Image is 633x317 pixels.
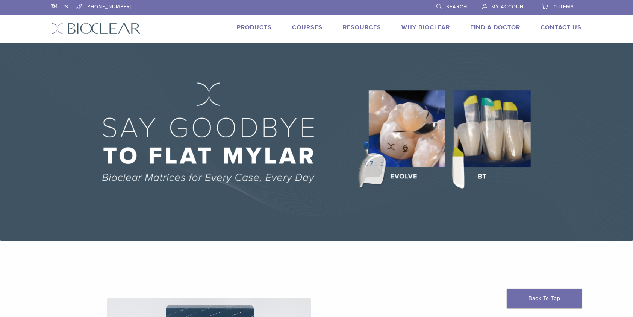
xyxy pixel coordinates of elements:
[541,24,582,31] a: Contact Us
[292,24,323,31] a: Courses
[343,24,381,31] a: Resources
[491,4,527,10] span: My Account
[554,4,574,10] span: 0 items
[446,4,467,10] span: Search
[237,24,272,31] a: Products
[401,24,450,31] a: Why Bioclear
[507,289,582,308] a: Back To Top
[51,23,141,34] img: Bioclear
[470,24,520,31] a: Find A Doctor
